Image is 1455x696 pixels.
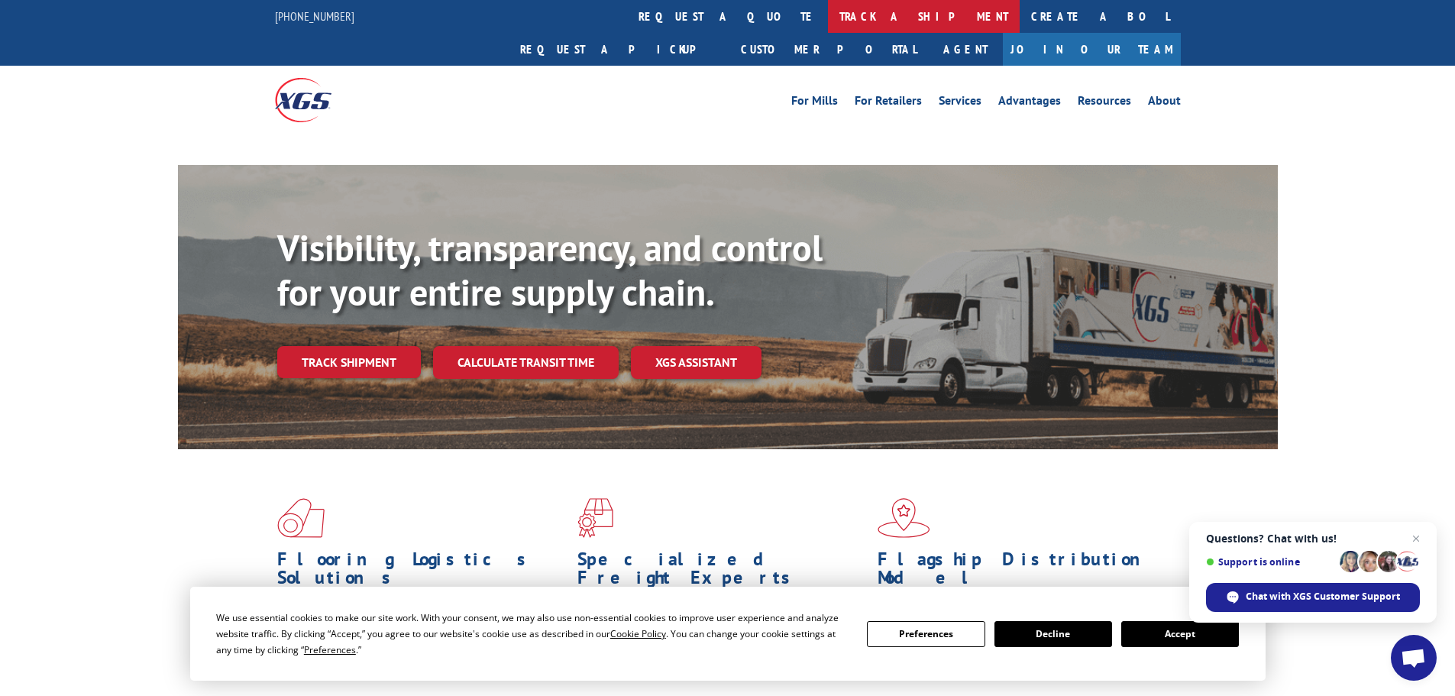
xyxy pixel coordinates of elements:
[277,550,566,594] h1: Flooring Logistics Solutions
[729,33,928,66] a: Customer Portal
[1407,529,1425,548] span: Close chat
[928,33,1003,66] a: Agent
[577,550,866,594] h1: Specialized Freight Experts
[277,498,325,538] img: xgs-icon-total-supply-chain-intelligence-red
[1078,95,1131,112] a: Resources
[631,346,761,379] a: XGS ASSISTANT
[304,643,356,656] span: Preferences
[878,498,930,538] img: xgs-icon-flagship-distribution-model-red
[1246,590,1400,604] span: Chat with XGS Customer Support
[509,33,729,66] a: Request a pickup
[939,95,981,112] a: Services
[433,346,619,379] a: Calculate transit time
[277,224,823,316] b: Visibility, transparency, and control for your entire supply chain.
[1206,533,1420,545] span: Questions? Chat with us!
[1121,621,1239,647] button: Accept
[855,95,922,112] a: For Retailers
[1206,556,1334,568] span: Support is online
[577,498,613,538] img: xgs-icon-focused-on-flooring-red
[190,587,1266,681] div: Cookie Consent Prompt
[275,8,354,24] a: [PHONE_NUMBER]
[1391,635,1437,681] div: Open chat
[1148,95,1181,112] a: About
[216,610,849,658] div: We use essential cookies to make our site work. With your consent, we may also use non-essential ...
[878,550,1166,594] h1: Flagship Distribution Model
[791,95,838,112] a: For Mills
[994,621,1112,647] button: Decline
[1206,583,1420,612] div: Chat with XGS Customer Support
[277,346,421,378] a: Track shipment
[610,627,666,640] span: Cookie Policy
[867,621,985,647] button: Preferences
[1003,33,1181,66] a: Join Our Team
[998,95,1061,112] a: Advantages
